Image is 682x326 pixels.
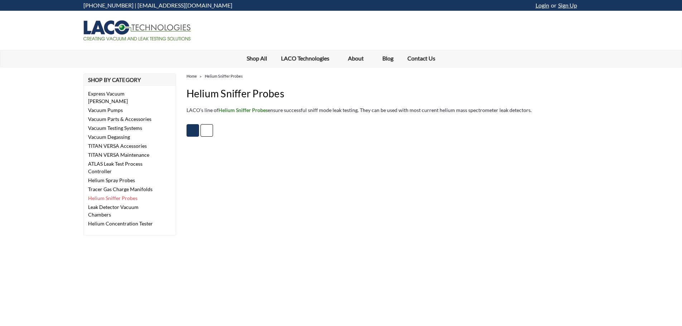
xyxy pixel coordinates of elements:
a: Vacuum Pumps [84,106,162,115]
p: LACO’s line of ensure successful sniff mode leak testing. They can be used with most current heli... [187,106,599,114]
a: LACO Technologies [274,50,341,67]
a: Home [187,74,197,78]
a: Contact Us [401,50,442,66]
a: Blog [376,50,401,66]
a: Express Vacuum [PERSON_NAME] [84,89,162,106]
a: Helium Spray Probes [84,176,162,185]
a: TITAN VERSA Accessories [84,141,162,150]
a: Shop All [240,50,274,66]
a: ATLAS Leak Test Process Controller [84,159,162,176]
span: or [549,2,556,9]
a: Vacuum Testing Systems [84,123,162,132]
a: Leak Detector Vacuum Chambers [84,203,162,219]
a: Toggle Grid View [187,124,199,137]
a: Vacuum Parts & Accessories [84,115,162,123]
h2: Shop By Category [83,73,176,86]
a: Vacuum Degassing [84,132,162,141]
a: cart-preview-dropdown [581,0,599,11]
a: Helium Sniffer Probes [205,74,243,78]
a: About [341,50,376,67]
a: Toggle List View [200,124,213,137]
a: Helium Sniffer Probes [84,194,162,203]
strong: Helium Sniffer Probes [218,107,268,113]
img: LACO Technologies [83,20,191,40]
h1: Helium Sniffer Probes [187,86,599,101]
a: TITAN VERSA Maintenance [84,150,162,159]
a: Helium Concentration Tester [84,219,162,228]
a: Tracer Gas Charge Manifolds [84,185,162,194]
